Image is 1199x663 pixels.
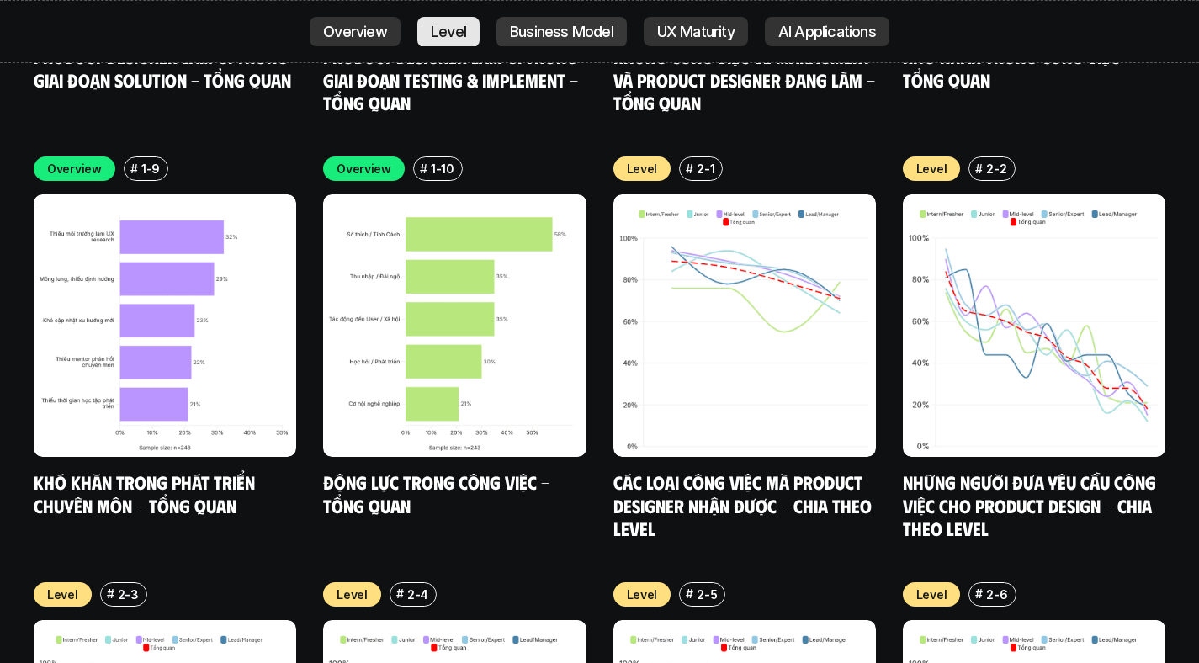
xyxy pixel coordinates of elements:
h6: # [686,587,693,600]
h6: # [396,587,404,600]
img: tab_domain_overview_orange.svg [45,98,59,111]
p: 1-9 [141,160,160,178]
img: tab_keywords_by_traffic_grey.svg [167,98,181,111]
p: Overview [47,160,102,178]
h6: # [686,162,693,175]
a: Product Designer làm gì trong giai đoạn Solution - Tổng quan [34,45,292,91]
p: Business Model [510,24,613,40]
a: Khó khăn trong phát triển chuyên môn - Tổng quan [34,470,259,517]
a: Product Designer làm gì trong giai đoạn Testing & Implement - Tổng quan [323,45,582,114]
img: logo_orange.svg [27,27,40,40]
p: 2-3 [118,586,139,603]
p: UX Maturity [657,24,735,40]
div: v 4.0.25 [47,27,82,40]
p: 2-4 [407,586,428,603]
p: Level [627,586,658,603]
div: Domain: [DOMAIN_NAME] [44,44,185,57]
a: UX Maturity [644,17,748,47]
a: Business Model [496,17,627,47]
p: AI Applications [778,24,876,40]
p: Level [916,586,947,603]
a: Những công việc về Managment và Product Designer đang làm - Tổng quan [613,45,879,114]
img: website_grey.svg [27,44,40,57]
p: Level [916,160,947,178]
div: Domain Overview [64,99,151,110]
div: Keywords by Traffic [186,99,284,110]
p: Overview [337,160,391,178]
a: Overview [310,17,401,47]
a: Các loại công việc mà Product Designer nhận được - Chia theo Level [613,470,876,539]
p: Level [627,160,658,178]
h6: # [975,587,983,600]
a: Khó khăn trong công việc - Tổng quan [903,45,1136,91]
a: AI Applications [765,17,889,47]
p: 2-6 [986,586,1007,603]
h6: # [975,162,983,175]
p: 2-2 [986,160,1006,178]
p: 1-10 [431,160,454,178]
a: Động lực trong công việc - Tổng quan [323,470,554,517]
h6: # [130,162,138,175]
p: 2-5 [697,586,717,603]
a: Những người đưa yêu cầu công việc cho Product Design - Chia theo Level [903,470,1160,539]
p: 2-1 [697,160,714,178]
p: Level [47,586,78,603]
p: Level [431,24,466,40]
p: Overview [323,24,387,40]
h6: # [107,587,114,600]
h6: # [420,162,427,175]
p: Level [337,586,368,603]
a: Level [417,17,480,47]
